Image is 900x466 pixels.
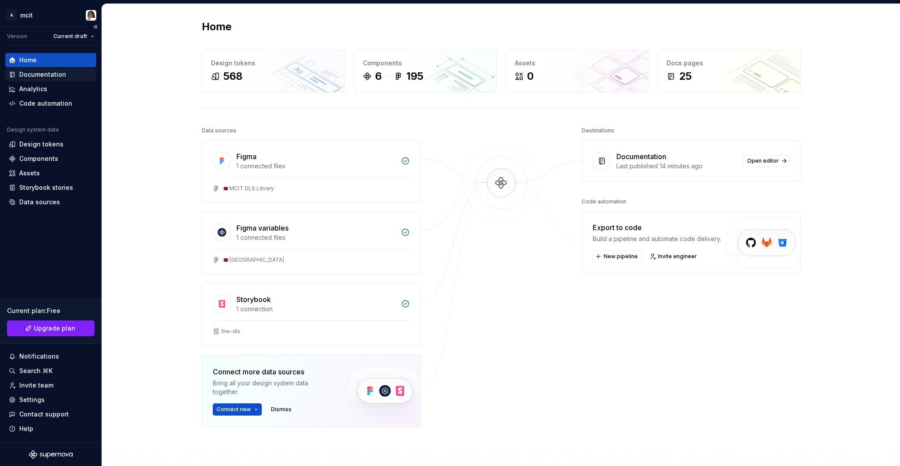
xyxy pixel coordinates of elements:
[363,59,488,68] div: Components
[7,126,59,133] div: Design system data
[236,233,396,242] div: 1 connected files
[19,140,63,149] div: Design tokens
[19,85,47,93] div: Analytics
[658,253,697,260] span: Invite engineer
[221,328,240,335] div: the-dls
[527,69,534,83] div: 0
[211,59,336,68] div: Design tokens
[506,50,649,92] a: Assets0
[5,137,96,151] a: Design tokens
[7,33,27,40] div: Version
[5,68,96,82] a: Documentation
[593,250,642,263] button: New pipeline
[221,256,284,263] div: 🇶🇦 [GEOGRAPHIC_DATA]
[743,155,790,167] a: Open editor
[7,320,95,336] a: Upgrade plan
[747,157,779,164] span: Open editor
[29,450,73,459] svg: Supernova Logo
[202,125,236,137] div: Data sources
[354,50,497,92] a: Components6195
[202,283,421,346] a: Storybook1 connectionthe-dls
[593,222,721,233] div: Export to code
[202,212,421,274] a: Figma variables1 connected files🇶🇦 [GEOGRAPHIC_DATA]
[202,20,232,34] h2: Home
[236,151,257,162] div: Figma
[616,151,666,162] div: Documentation
[86,10,96,21] img: Jessica
[271,406,292,413] span: Dismiss
[5,53,96,67] a: Home
[53,33,87,40] span: Current draft
[221,185,274,192] div: 🇶🇦 MCIT DLS Library
[593,235,721,243] div: Build a pipeline and automate code delivery.
[647,250,701,263] a: Invite engineer
[19,395,45,404] div: Settings
[657,50,801,92] a: Docs pages25
[667,59,791,68] div: Docs pages
[213,366,331,377] div: Connect more data sources
[19,198,60,206] div: Data sources
[34,324,75,333] span: Upgrade plan
[19,70,66,79] div: Documentation
[5,166,96,180] a: Assets
[5,181,96,195] a: Storybook stories
[19,183,73,192] div: Storybook stories
[19,56,37,64] div: Home
[5,152,96,166] a: Components
[604,253,638,260] span: New pipeline
[202,50,345,92] a: Design tokens568
[5,407,96,421] button: Contact support
[2,6,100,25] button: AmcitJessica
[89,21,102,33] button: Collapse sidebar
[6,10,17,21] div: A
[5,422,96,436] button: Help
[19,169,40,178] div: Assets
[236,162,396,171] div: 1 connected files
[5,364,96,378] button: Search ⌘K
[49,30,98,43] button: Current draft
[616,162,738,171] div: Last published 14 minutes ago
[582,196,626,208] div: Code automation
[19,381,53,390] div: Invite team
[5,393,96,407] a: Settings
[202,140,421,203] a: Figma1 connected files🇶🇦 MCIT DLS Library
[19,366,53,375] div: Search ⌘K
[5,96,96,110] a: Code automation
[19,154,58,163] div: Components
[5,82,96,96] a: Analytics
[19,410,69,419] div: Contact support
[375,69,382,83] div: 6
[679,69,692,83] div: 25
[236,294,271,305] div: Storybook
[515,59,640,68] div: Assets
[5,349,96,363] button: Notifications
[7,306,95,315] div: Current plan : Free
[213,379,331,396] div: Bring all your design system data together.
[5,378,96,392] a: Invite team
[217,406,251,413] span: Connect new
[213,403,262,416] button: Connect new
[223,69,243,83] div: 568
[582,125,614,137] div: Destinations
[267,403,295,416] button: Dismiss
[19,352,59,361] div: Notifications
[5,195,96,209] a: Data sources
[20,11,33,20] div: mcit
[19,424,33,433] div: Help
[236,223,288,233] div: Figma variables
[236,305,396,313] div: 1 connection
[19,99,72,108] div: Code automation
[406,69,423,83] div: 195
